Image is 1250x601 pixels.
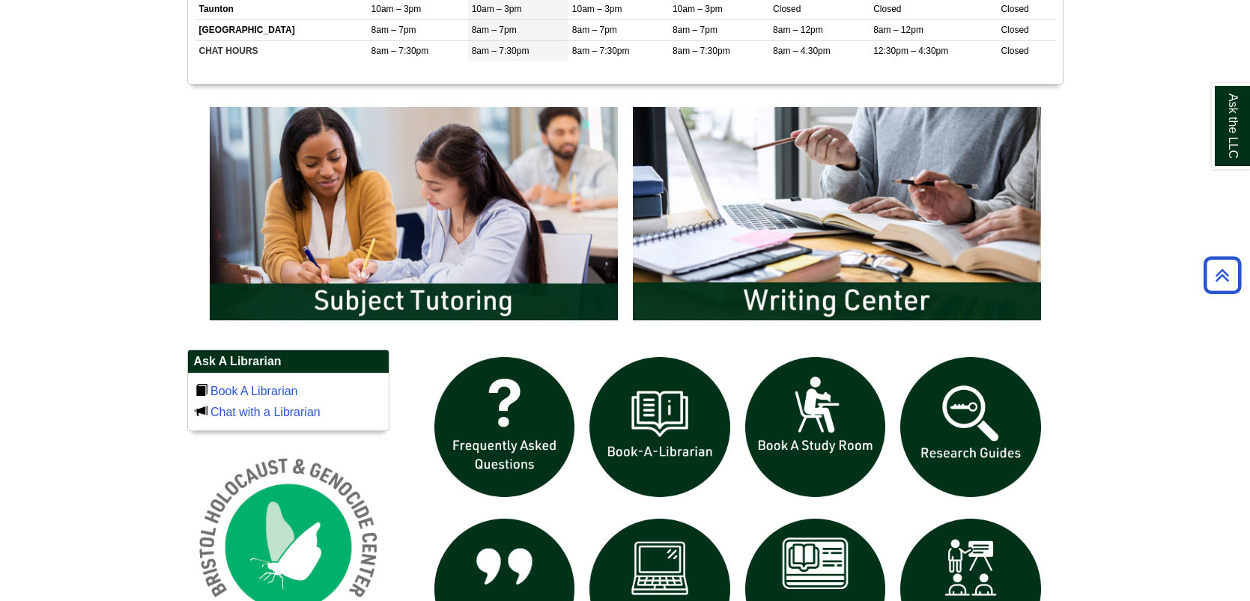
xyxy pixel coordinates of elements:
[1198,265,1246,285] a: Back to Top
[202,100,625,327] img: Subject Tutoring Information
[1001,46,1028,56] span: Closed
[673,46,730,56] span: 8am – 7:30pm
[572,4,622,14] span: 10am – 3pm
[572,25,617,35] span: 8am – 7pm
[673,25,717,35] span: 8am – 7pm
[572,46,630,56] span: 8am – 7:30pm
[873,46,948,56] span: 12:30pm – 4:30pm
[427,350,583,505] img: frequently asked questions
[210,406,321,418] a: Chat with a Librarian
[472,4,522,14] span: 10am – 3pm
[188,350,389,373] h2: Ask A Librarian
[582,350,738,505] img: Book a Librarian icon links to book a librarian web page
[472,25,517,35] span: 8am – 7pm
[195,20,368,41] td: [GEOGRAPHIC_DATA]
[210,385,298,397] a: Book A Librarian
[371,46,429,56] span: 8am – 7:30pm
[773,4,801,14] span: Closed
[1001,25,1028,35] span: Closed
[1001,4,1028,14] span: Closed
[202,100,1049,334] div: slideshow
[371,4,422,14] span: 10am – 3pm
[873,25,923,35] span: 8am – 12pm
[673,4,723,14] span: 10am – 3pm
[195,41,368,62] td: CHAT HOURS
[773,25,823,35] span: 8am – 12pm
[371,25,416,35] span: 8am – 7pm
[773,46,831,56] span: 8am – 4:30pm
[625,100,1049,327] img: Writing Center Information
[893,350,1049,505] img: Research Guides icon links to research guides web page
[738,350,893,505] img: book a study room icon links to book a study room web page
[873,4,901,14] span: Closed
[472,46,530,56] span: 8am – 7:30pm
